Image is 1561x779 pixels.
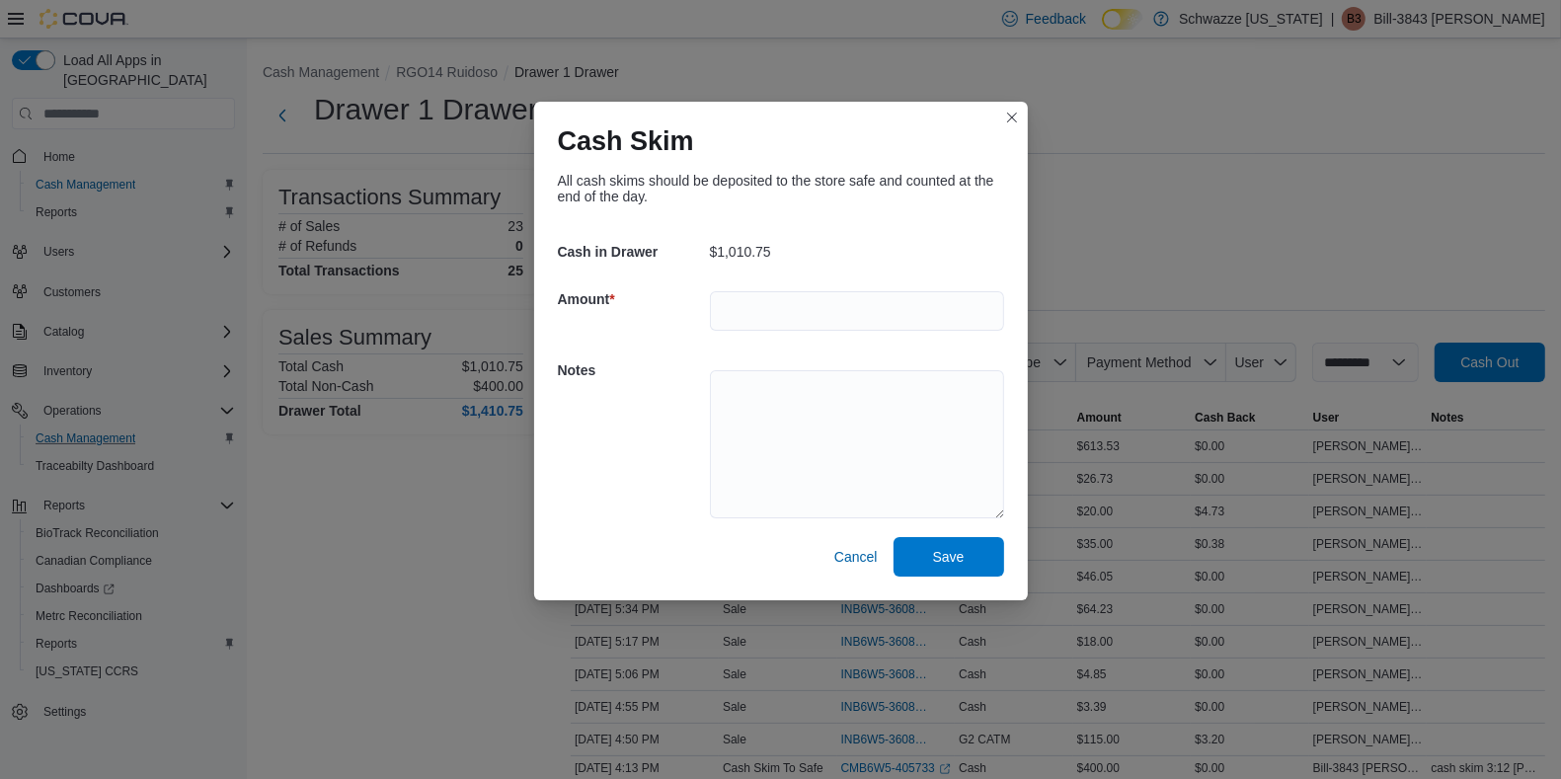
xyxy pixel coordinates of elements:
[558,279,706,319] h5: Amount
[558,232,706,272] h5: Cash in Drawer
[558,173,1004,204] div: All cash skims should be deposited to the store safe and counted at the end of the day.
[894,537,1004,577] button: Save
[826,537,886,577] button: Cancel
[558,125,694,157] h1: Cash Skim
[834,547,878,567] span: Cancel
[1000,106,1024,129] button: Closes this modal window
[710,244,771,260] p: $1,010.75
[558,351,706,390] h5: Notes
[933,547,965,567] span: Save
